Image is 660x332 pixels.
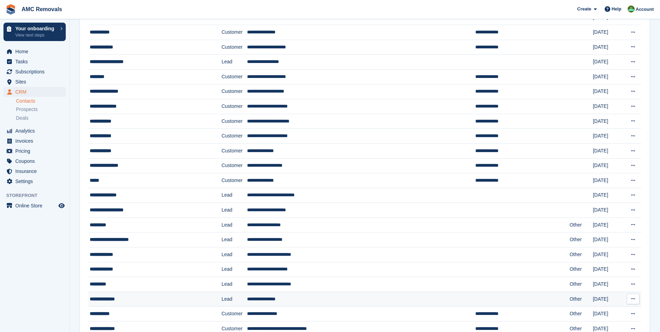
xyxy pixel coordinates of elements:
[612,6,621,13] span: Help
[57,201,66,210] a: Preview store
[593,203,623,218] td: [DATE]
[6,192,69,199] span: Storefront
[3,156,66,166] a: menu
[222,188,247,203] td: Lead
[3,87,66,97] a: menu
[636,6,654,13] span: Account
[577,6,591,13] span: Create
[222,292,247,307] td: Lead
[593,55,623,70] td: [DATE]
[3,176,66,186] a: menu
[15,176,57,186] span: Settings
[3,77,66,87] a: menu
[222,40,247,55] td: Customer
[593,307,623,322] td: [DATE]
[3,136,66,146] a: menu
[593,173,623,188] td: [DATE]
[593,188,623,203] td: [DATE]
[593,114,623,129] td: [DATE]
[593,247,623,262] td: [DATE]
[15,32,57,38] p: View next steps
[222,218,247,232] td: Lead
[15,166,57,176] span: Insurance
[19,3,65,15] a: AMC Removals
[222,25,247,40] td: Customer
[222,143,247,158] td: Customer
[16,114,66,122] a: Deals
[15,77,57,87] span: Sites
[593,69,623,84] td: [DATE]
[3,47,66,56] a: menu
[3,57,66,66] a: menu
[593,158,623,173] td: [DATE]
[593,129,623,144] td: [DATE]
[593,232,623,247] td: [DATE]
[570,218,593,232] td: Other
[222,158,247,173] td: Customer
[15,146,57,156] span: Pricing
[15,136,57,146] span: Invoices
[15,156,57,166] span: Coupons
[3,23,66,41] a: Your onboarding View next steps
[593,143,623,158] td: [DATE]
[15,26,57,31] p: Your onboarding
[222,99,247,114] td: Customer
[15,57,57,66] span: Tasks
[16,98,66,104] a: Contacts
[222,55,247,70] td: Lead
[628,6,635,13] img: Kayleigh Deegan
[222,307,247,322] td: Customer
[593,99,623,114] td: [DATE]
[6,4,16,15] img: stora-icon-8386f47178a22dfd0bd8f6a31ec36ba5ce8667c1dd55bd0f319d3a0aa187defe.svg
[16,115,29,121] span: Deals
[15,67,57,77] span: Subscriptions
[15,87,57,97] span: CRM
[222,277,247,292] td: Lead
[222,114,247,129] td: Customer
[593,218,623,232] td: [DATE]
[593,277,623,292] td: [DATE]
[3,146,66,156] a: menu
[222,232,247,247] td: Lead
[3,67,66,77] a: menu
[15,47,57,56] span: Home
[570,277,593,292] td: Other
[3,166,66,176] a: menu
[15,201,57,211] span: Online Store
[222,203,247,218] td: Lead
[222,247,247,262] td: Lead
[593,262,623,277] td: [DATE]
[16,106,38,113] span: Prospects
[570,232,593,247] td: Other
[222,173,247,188] td: Customer
[593,292,623,307] td: [DATE]
[15,126,57,136] span: Analytics
[3,201,66,211] a: menu
[570,307,593,322] td: Other
[222,84,247,99] td: Customer
[3,126,66,136] a: menu
[222,69,247,84] td: Customer
[570,262,593,277] td: Other
[222,129,247,144] td: Customer
[593,25,623,40] td: [DATE]
[222,262,247,277] td: Lead
[593,40,623,55] td: [DATE]
[570,247,593,262] td: Other
[570,292,593,307] td: Other
[16,106,66,113] a: Prospects
[593,84,623,99] td: [DATE]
